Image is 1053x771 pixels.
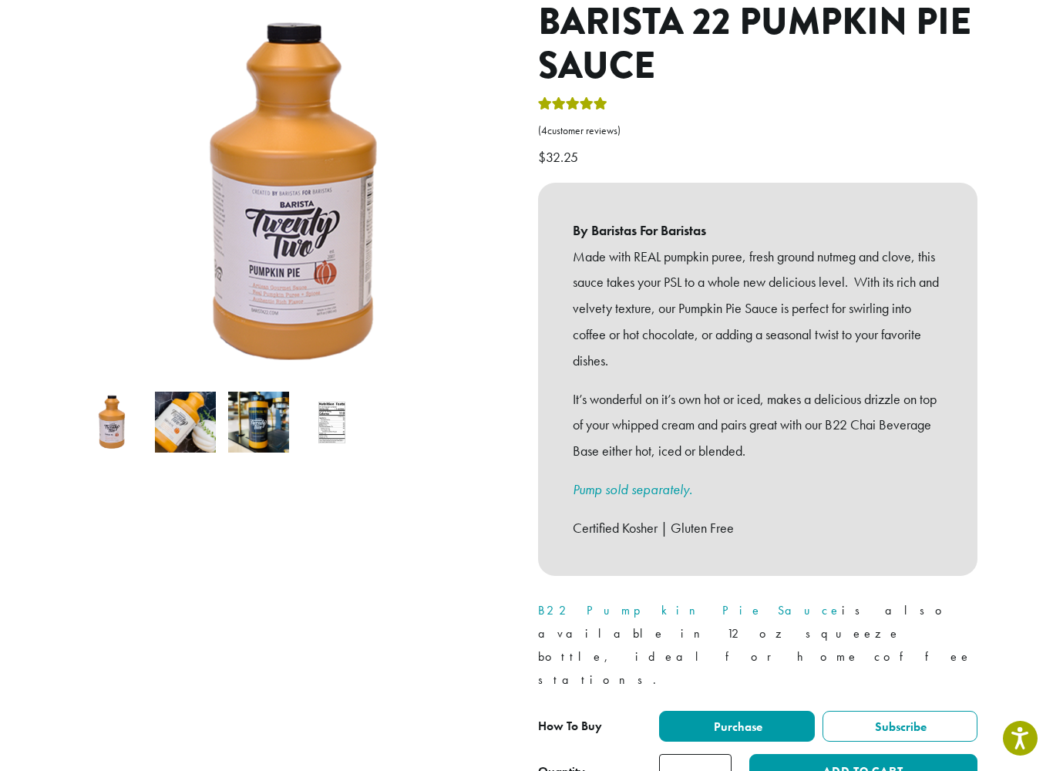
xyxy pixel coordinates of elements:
a: Pump sold separately. [573,480,692,498]
a: (4customer reviews) [538,123,977,139]
span: 4 [541,124,547,137]
p: Made with REAL pumpkin puree, fresh ground nutmeg and clove, this sauce takes your PSL to a whole... [573,244,943,374]
span: How To Buy [538,718,602,734]
b: By Baristas For Baristas [573,217,943,244]
p: It’s wonderful on it’s own hot or iced, makes a delicious drizzle on top of your whipped cream an... [573,386,943,464]
img: Barista 22 Pumpkin Pie Sauce [82,392,143,453]
span: $ [538,148,546,166]
p: is also available in 12 oz squeeze bottle, ideal for home coffee stations. [538,599,977,692]
p: Certified Kosher | Gluten Free [573,515,943,541]
img: Barista 22 Pumpkin Pie Sauce - Image 2 [155,392,216,453]
span: Subscribe [873,719,927,735]
a: B22 Pumpkin Pie Sauce [538,602,842,618]
span: Purchase [712,719,762,735]
bdi: 32.25 [538,148,582,166]
div: Rated 5.00 out of 5 [538,95,607,118]
img: Barista 22 Pumpkin Pie Sauce - Image 3 [228,392,289,453]
img: Barista 22 Pumpkin Pie Sauce - Image 4 [301,392,362,453]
